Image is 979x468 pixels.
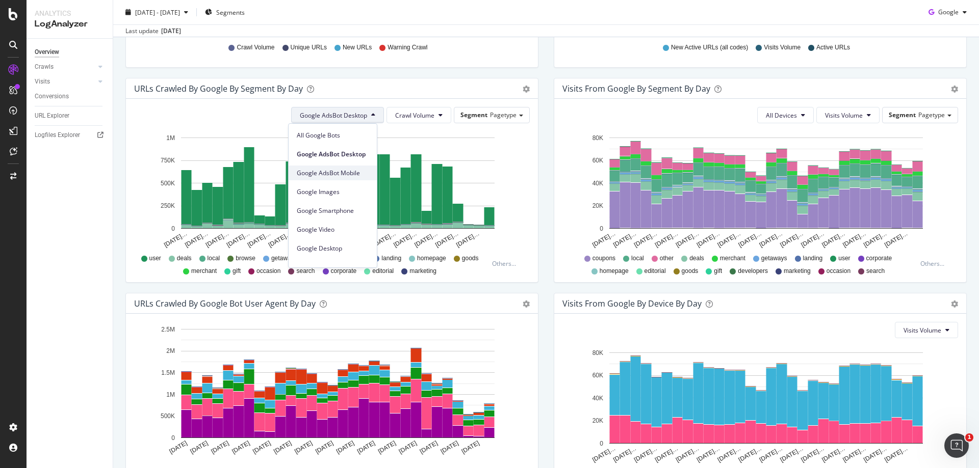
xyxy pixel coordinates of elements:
[208,254,220,263] span: local
[166,391,175,398] text: 1M
[171,434,175,442] text: 0
[191,267,217,276] span: merchant
[492,259,521,268] div: Others...
[35,47,106,58] a: Overview
[381,254,401,263] span: landing
[764,43,801,52] span: Visits Volume
[297,169,369,178] span: Google AdsBot Mobile
[335,439,355,455] text: [DATE]
[592,349,603,356] text: 80K
[398,439,418,455] text: [DATE]
[387,107,451,123] button: Crawl Volume
[297,225,369,234] span: Google Video
[738,267,768,276] span: developers
[35,130,80,141] div: Logfiles Explorer
[356,439,376,455] text: [DATE]
[161,202,175,209] text: 250K
[816,107,880,123] button: Visits Volume
[272,439,293,455] text: [DATE]
[291,107,384,123] button: Google AdsBot Desktop
[645,267,666,276] span: editorial
[825,111,863,120] span: Visits Volume
[35,8,105,18] div: Analytics
[460,439,481,455] text: [DATE]
[314,439,334,455] text: [DATE]
[592,202,603,209] text: 20K
[121,4,192,20] button: [DATE] - [DATE]
[149,254,161,263] span: user
[296,267,315,276] span: search
[562,298,702,309] div: Visits From Google By Device By Day
[35,91,69,102] div: Conversions
[803,254,823,263] span: landing
[388,43,427,52] span: Warning Crawl
[271,254,297,263] span: getaways
[256,267,280,276] span: occasion
[592,134,603,142] text: 80K
[409,267,436,276] span: marketing
[827,267,851,276] span: occasion
[938,8,959,16] span: Google
[682,267,699,276] span: goods
[757,107,814,123] button: All Devices
[35,47,59,58] div: Overview
[189,439,210,455] text: [DATE]
[904,326,941,335] span: Visits Volume
[297,206,369,215] span: Google Smartphone
[233,267,241,276] span: gift
[297,131,369,140] span: All Google Bots
[134,131,526,250] div: A chart.
[35,62,54,72] div: Crawls
[377,439,397,455] text: [DATE]
[562,84,710,94] div: Visits from Google By Segment By Day
[761,254,787,263] span: getaways
[297,187,369,197] span: Google Images
[784,267,811,276] span: marketing
[592,372,603,379] text: 60K
[720,254,745,263] span: merchant
[161,326,175,333] text: 2.5M
[201,4,249,20] button: Segments
[417,254,446,263] span: homepage
[297,150,369,159] span: Google AdsBot Desktop
[35,111,106,121] a: URL Explorer
[291,43,327,52] span: Unique URLs
[592,254,615,263] span: coupons
[562,346,955,464] svg: A chart.
[134,322,526,463] svg: A chart.
[600,440,603,447] text: 0
[210,439,230,455] text: [DATE]
[35,18,105,30] div: LogAnalyzer
[920,259,949,268] div: Others...
[171,225,175,232] text: 0
[251,439,272,455] text: [DATE]
[177,254,192,263] span: deals
[134,84,303,94] div: URLs Crawled by Google By Segment By Day
[166,348,175,355] text: 2M
[523,300,530,308] div: gear
[631,254,644,263] span: local
[216,8,245,16] span: Segments
[462,254,479,263] span: goods
[395,111,434,120] span: Crawl Volume
[866,254,892,263] span: corporate
[161,26,181,36] div: [DATE]
[293,439,314,455] text: [DATE]
[592,417,603,424] text: 20K
[951,86,958,93] div: gear
[924,4,971,20] button: Google
[660,254,674,263] span: other
[35,76,50,87] div: Visits
[951,300,958,308] div: gear
[35,111,69,121] div: URL Explorer
[300,111,367,120] span: Google AdsBot Desktop
[766,111,797,120] span: All Devices
[230,439,251,455] text: [DATE]
[490,111,517,119] span: Pagetype
[889,111,916,119] span: Segment
[944,433,969,458] iframe: Intercom live chat
[592,157,603,164] text: 60K
[895,322,958,338] button: Visits Volume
